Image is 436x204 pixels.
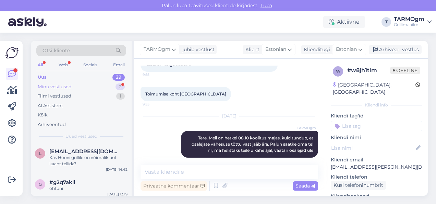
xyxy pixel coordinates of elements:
[331,193,422,200] p: Klienditeekond
[265,46,286,53] span: Estonian
[57,60,69,69] div: Web
[192,135,314,153] span: Tere. Meil on hetkel 08.10 koolitus majas, kuid tundub, et osalejate vähesuse tõttu vast jääb ära...
[143,72,168,77] span: 9:55
[49,155,128,167] div: Kas Hoovi grillile on võimalik uut kaant tellida?
[106,167,128,172] div: [DATE] 14:42
[336,46,357,53] span: Estonian
[144,46,170,53] span: TARMOgm
[331,112,422,120] p: Kliendi tag'id
[290,158,316,163] span: 12:20
[394,16,432,27] a: TARMOgmGrillimaailm
[39,182,42,187] span: g
[116,83,125,90] div: 2
[331,156,422,163] p: Kliendi email
[112,60,126,69] div: Email
[107,192,128,197] div: [DATE] 13:19
[5,46,19,59] img: Askly Logo
[323,16,365,28] div: Aktiivne
[141,181,207,191] div: Privaatne kommentaar
[180,46,215,53] div: juhib vestlust
[141,113,318,119] div: [DATE]
[381,17,391,27] div: T
[336,69,340,74] span: w
[295,183,315,189] span: Saada
[390,67,420,74] span: Offline
[394,22,424,27] div: Grillimaailm
[39,151,41,156] span: l
[331,134,422,141] p: Kliendi nimi
[65,133,97,139] span: Uued vestlused
[49,179,75,185] span: #g2q7akll
[333,81,415,96] div: [GEOGRAPHIC_DATA], [GEOGRAPHIC_DATA]
[369,45,422,54] div: Arhiveeri vestlus
[38,112,48,118] div: Kõik
[38,83,72,90] div: Minu vestlused
[145,91,226,97] span: Toimumise koht [GEOGRAPHIC_DATA]
[116,93,125,100] div: 1
[394,16,424,22] div: TARMOgm
[331,173,422,181] p: Kliendi telefon
[331,163,422,171] p: [EMAIL_ADDRESS][PERSON_NAME][DOMAIN_NAME]
[331,144,414,152] input: Lisa nimi
[112,74,125,81] div: 29
[38,102,63,109] div: AI Assistent
[290,125,316,131] span: TARMOgm
[143,102,168,107] span: 9:55
[243,46,259,53] div: Klient
[38,74,47,81] div: Uus
[43,47,70,54] span: Otsi kliente
[331,121,422,131] input: Lisa tag
[49,185,128,192] div: õhtuni
[36,60,44,69] div: All
[331,181,386,190] div: Küsi telefoninumbrit
[82,60,99,69] div: Socials
[49,148,121,155] span: linnotiiu@gmail.com
[38,93,71,100] div: Tiimi vestlused
[331,102,422,108] div: Kliendi info
[347,66,390,75] div: # w8jh1tlm
[258,2,274,9] span: Luba
[38,121,66,128] div: Arhiveeritud
[301,46,330,53] div: Klienditugi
